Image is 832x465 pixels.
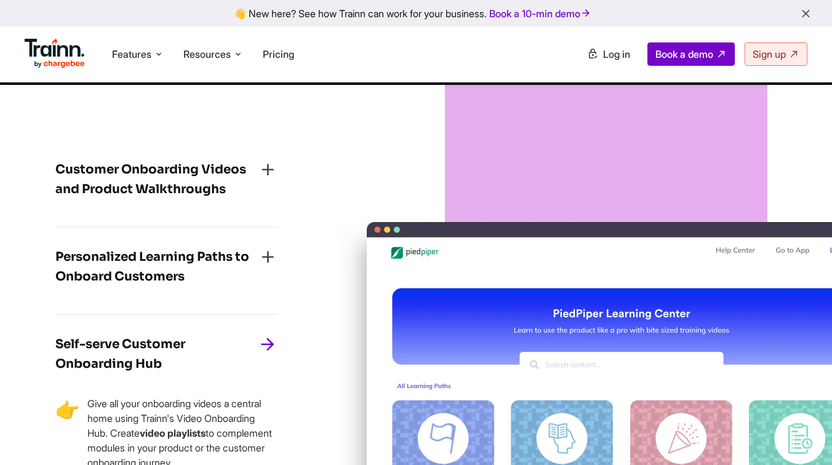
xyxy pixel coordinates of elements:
[770,406,832,465] iframe: Chat Widget
[183,47,231,61] span: Resources
[655,48,713,60] span: Book a demo
[7,7,825,19] div: 👋 New here? See how Trainn can work for your business.
[55,247,258,287] h4: Personalized Learning Paths to Onboard Customers
[487,5,594,22] a: Book a 10-min demo
[55,160,258,199] h4: Customer Onboarding Videos and Product Walkthroughs
[55,335,258,374] h4: Self-serve Customer Onboarding Hub
[140,427,206,439] b: video playlists
[112,47,151,61] span: Features
[603,48,630,60] span: Log in
[745,42,807,66] a: Sign up
[647,42,735,66] a: Book a demo
[25,39,85,68] img: Trainn Logo
[263,48,294,60] a: Pricing
[753,48,786,60] span: Sign up
[580,43,638,65] a: Log in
